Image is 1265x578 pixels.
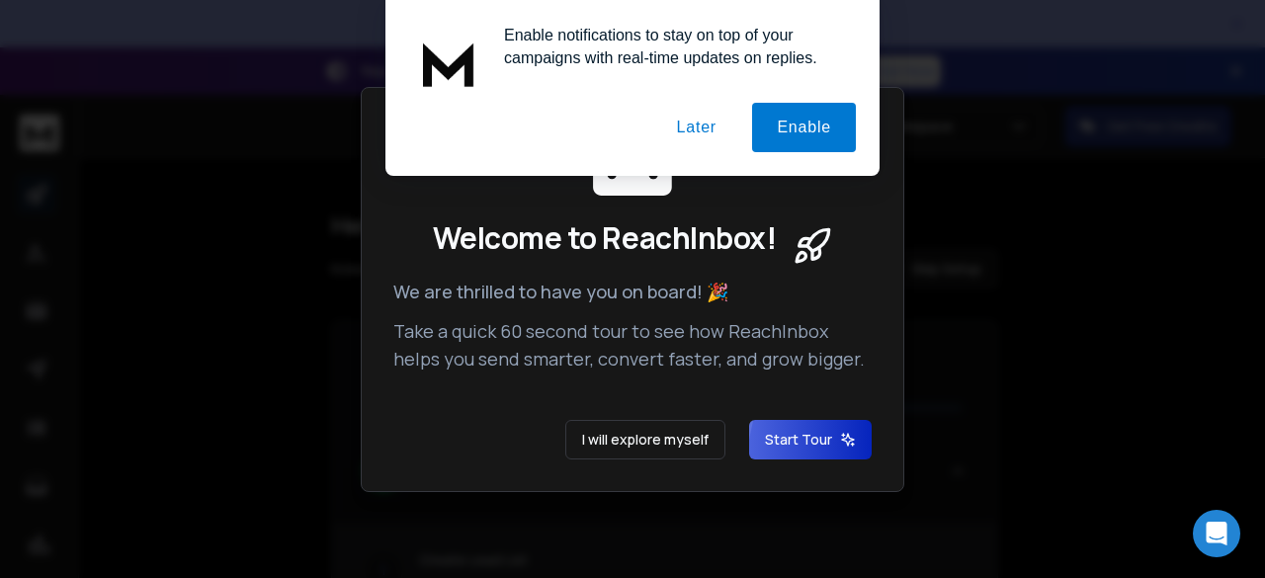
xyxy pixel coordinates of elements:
button: Later [651,103,740,152]
span: Start Tour [765,430,856,450]
div: Open Intercom Messenger [1193,510,1240,557]
span: Welcome to ReachInbox! [433,220,776,256]
button: I will explore myself [565,420,725,459]
img: notification icon [409,24,488,103]
p: We are thrilled to have you on board! 🎉 [393,278,872,305]
p: Take a quick 60 second tour to see how ReachInbox helps you send smarter, convert faster, and gro... [393,317,872,372]
button: Start Tour [749,420,872,459]
button: Enable [752,103,856,152]
div: Enable notifications to stay on top of your campaigns with real-time updates on replies. [488,24,856,69]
